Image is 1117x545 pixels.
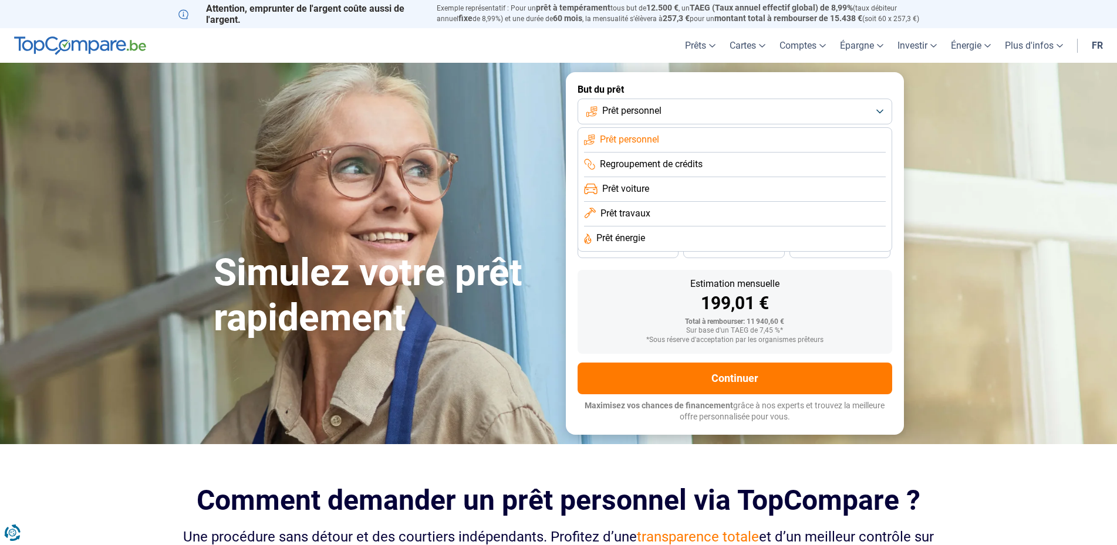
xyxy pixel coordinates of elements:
p: Attention, emprunter de l'argent coûte aussi de l'argent. [178,3,423,25]
p: grâce à nos experts et trouvez la meilleure offre personnalisée pour vous. [578,400,892,423]
span: montant total à rembourser de 15.438 € [714,13,862,23]
div: Sur base d'un TAEG de 7,45 %* [587,327,883,335]
p: Exemple représentatif : Pour un tous but de , un (taux débiteur annuel de 8,99%) et une durée de ... [437,3,939,24]
span: 60 mois [553,13,582,23]
span: Prêt personnel [600,133,659,146]
span: 12.500 € [646,3,679,12]
span: 24 mois [827,246,853,253]
span: prêt à tempérament [536,3,610,12]
span: Regroupement de crédits [600,158,703,171]
span: Maximisez vos chances de financement [585,401,733,410]
span: Prêt voiture [602,182,649,195]
a: Investir [890,28,944,63]
span: Prêt énergie [596,232,645,245]
a: Plus d'infos [998,28,1070,63]
button: Prêt personnel [578,99,892,124]
a: Comptes [772,28,833,63]
a: Épargne [833,28,890,63]
span: 30 mois [721,246,747,253]
span: TAEG (Taux annuel effectif global) de 8,99% [690,3,853,12]
button: Continuer [578,363,892,394]
span: 257,3 € [663,13,690,23]
div: 199,01 € [587,294,883,312]
a: fr [1085,28,1110,63]
h2: Comment demander un prêt personnel via TopCompare ? [178,484,939,516]
span: Prêt personnel [602,104,662,117]
a: Cartes [723,28,772,63]
label: But du prêt [578,84,892,95]
span: transparence totale [637,529,759,545]
span: Prêt travaux [600,207,650,220]
a: Énergie [944,28,998,63]
span: 36 mois [615,246,641,253]
h1: Simulez votre prêt rapidement [214,251,552,341]
div: Estimation mensuelle [587,279,883,289]
a: Prêts [678,28,723,63]
span: fixe [458,13,473,23]
div: Total à rembourser: 11 940,60 € [587,318,883,326]
img: TopCompare [14,36,146,55]
div: *Sous réserve d'acceptation par les organismes prêteurs [587,336,883,344]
